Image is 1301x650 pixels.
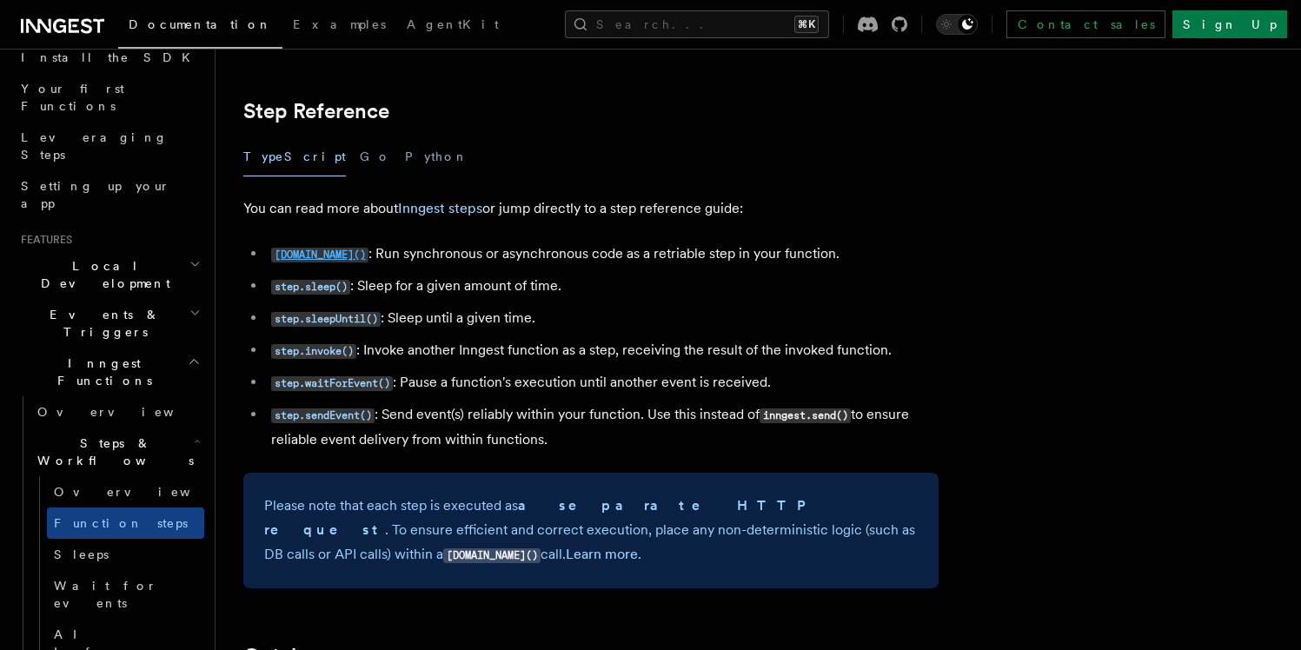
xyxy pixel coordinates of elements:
[54,547,109,561] span: Sleeps
[266,274,939,299] li: : Sleep for a given amount of time.
[565,10,829,38] button: Search...⌘K
[14,257,189,292] span: Local Development
[14,73,204,122] a: Your first Functions
[266,306,939,331] li: : Sleep until a given time.
[243,137,346,176] button: TypeScript
[243,99,389,123] a: Step Reference
[1172,10,1287,38] a: Sign Up
[1006,10,1165,38] a: Contact sales
[264,494,918,567] p: Please note that each step is executed as . To ensure efficient and correct execution, place any ...
[271,309,381,326] a: step.sleepUntil()
[794,16,819,33] kbd: ⌘K
[271,408,375,423] code: step.sendEvent()
[118,5,282,49] a: Documentation
[407,17,499,31] span: AgentKit
[566,546,638,562] a: Learn more
[398,200,482,216] a: Inngest steps
[14,355,188,389] span: Inngest Functions
[54,516,188,530] span: Function steps
[266,402,939,452] li: : Send event(s) reliably within your function. Use this instead of to ensure reliable event deliv...
[47,507,204,539] a: Function steps
[271,245,368,262] a: [DOMAIN_NAME]()
[21,50,201,64] span: Install the SDK
[266,338,939,363] li: : Invoke another Inngest function as a step, receiving the result of the invoked function.
[396,5,509,47] a: AgentKit
[21,179,170,210] span: Setting up your app
[30,428,204,476] button: Steps & Workflows
[21,130,168,162] span: Leveraging Steps
[47,539,204,570] a: Sleeps
[47,570,204,619] a: Wait for events
[271,312,381,327] code: step.sleepUntil()
[405,137,468,176] button: Python
[54,579,157,610] span: Wait for events
[271,248,368,262] code: [DOMAIN_NAME]()
[14,348,204,396] button: Inngest Functions
[271,342,356,358] a: step.invoke()
[293,17,386,31] span: Examples
[760,408,851,423] code: inngest.send()
[271,280,350,295] code: step.sleep()
[266,370,939,395] li: : Pause a function's execution until another event is received.
[443,548,541,563] code: [DOMAIN_NAME]()
[37,405,216,419] span: Overview
[14,42,204,73] a: Install the SDK
[21,82,124,113] span: Your first Functions
[271,406,375,422] a: step.sendEvent()
[14,233,72,247] span: Features
[54,485,233,499] span: Overview
[129,17,272,31] span: Documentation
[271,344,356,359] code: step.invoke()
[264,497,817,538] strong: a separate HTTP request
[282,5,396,47] a: Examples
[271,376,393,391] code: step.waitForEvent()
[360,137,391,176] button: Go
[14,299,204,348] button: Events & Triggers
[271,277,350,294] a: step.sleep()
[271,374,393,390] a: step.waitForEvent()
[266,242,939,267] li: : Run synchronous or asynchronous code as a retriable step in your function.
[30,434,194,469] span: Steps & Workflows
[14,170,204,219] a: Setting up your app
[30,396,204,428] a: Overview
[243,196,939,221] p: You can read more about or jump directly to a step reference guide:
[936,14,978,35] button: Toggle dark mode
[14,306,189,341] span: Events & Triggers
[14,122,204,170] a: Leveraging Steps
[14,250,204,299] button: Local Development
[47,476,204,507] a: Overview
